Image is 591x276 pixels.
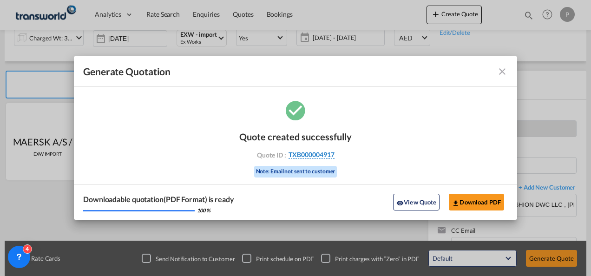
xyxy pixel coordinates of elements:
[497,66,508,77] md-icon: icon-close fg-AAA8AD cursor m-0
[449,194,504,210] button: Download PDF
[452,199,460,207] md-icon: icon-download
[254,166,337,177] div: Note: Email not sent to customer
[239,131,352,142] div: Quote created successfully
[393,194,440,210] button: icon-eyeView Quote
[396,199,404,207] md-icon: icon-eye
[284,99,307,122] md-icon: icon-checkbox-marked-circle
[83,194,234,204] div: Downloadable quotation(PDF Format) is ready
[197,207,210,214] div: 100 %
[242,151,349,159] div: Quote ID :
[289,151,335,159] span: TXB000004917
[83,66,171,78] span: Generate Quotation
[74,56,517,220] md-dialog: Generate Quotation Quote ...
